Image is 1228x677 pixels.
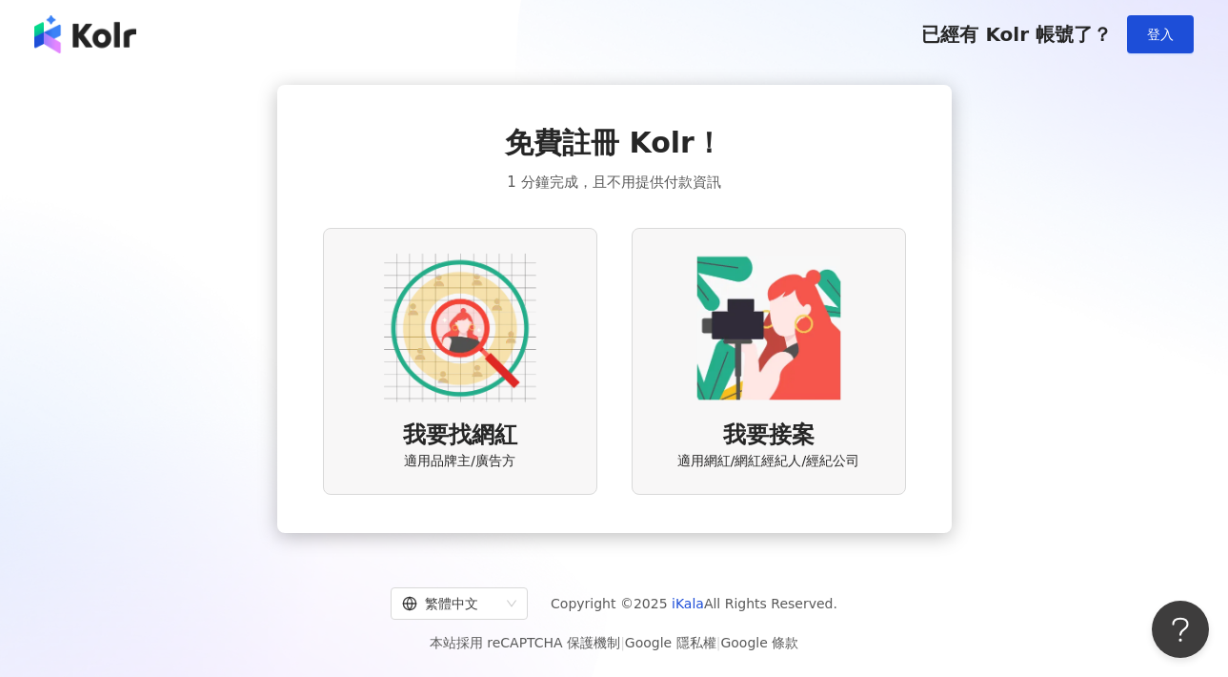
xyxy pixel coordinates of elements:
[1152,601,1209,658] iframe: Help Scout Beacon - Open
[716,635,721,650] span: |
[921,23,1112,46] span: 已經有 Kolr 帳號了？
[507,171,720,194] span: 1 分鐘完成，且不用提供付款資訊
[34,15,136,53] img: logo
[672,596,704,611] a: iKala
[693,252,845,404] img: KOL identity option
[403,420,517,452] span: 我要找網紅
[723,420,815,452] span: 我要接案
[1127,15,1194,53] button: 登入
[1147,27,1174,42] span: 登入
[430,631,798,654] span: 本站採用 reCAPTCHA 保護機制
[551,592,837,615] span: Copyright © 2025 All Rights Reserved.
[404,452,515,471] span: 適用品牌主/廣告方
[505,123,723,163] span: 免費註冊 Kolr！
[384,252,536,404] img: AD identity option
[720,635,798,650] a: Google 條款
[620,635,625,650] span: |
[402,588,499,619] div: 繁體中文
[677,452,859,471] span: 適用網紅/網紅經紀人/經紀公司
[625,635,716,650] a: Google 隱私權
